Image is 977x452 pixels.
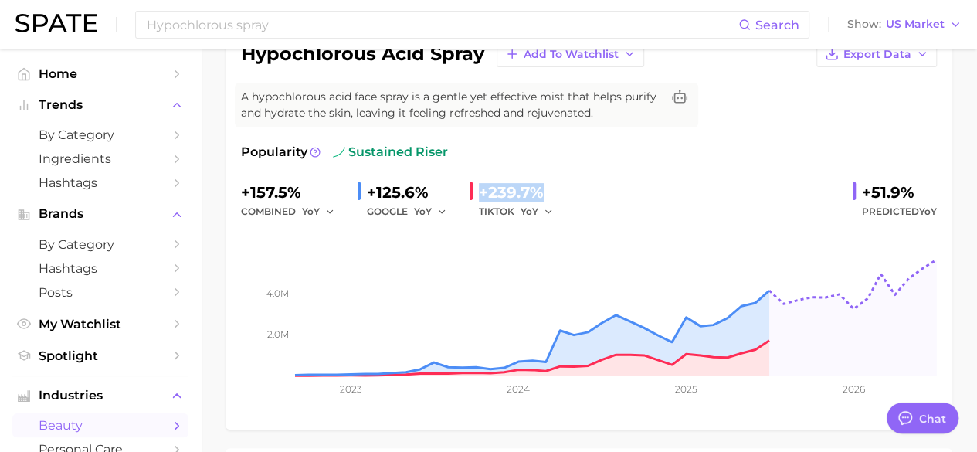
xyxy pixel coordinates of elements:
span: Home [39,66,162,81]
a: Ingredients [12,147,188,171]
span: Posts [39,285,162,300]
span: Spotlight [39,348,162,363]
span: beauty [39,418,162,433]
span: YoY [521,205,538,218]
span: Add to Watchlist [524,48,619,61]
input: Search here for a brand, industry, or ingredient [145,12,738,38]
span: by Category [39,127,162,142]
a: Hashtags [12,171,188,195]
a: Home [12,62,188,86]
button: Export Data [816,41,937,67]
div: +125.6% [367,180,457,205]
img: sustained riser [333,146,345,158]
a: Posts [12,280,188,304]
span: YoY [414,205,432,218]
button: Industries [12,384,188,407]
span: Hashtags [39,175,162,190]
span: sustained riser [333,143,448,161]
button: ShowUS Market [843,15,965,35]
img: SPATE [15,14,97,32]
div: GOOGLE [367,202,457,221]
div: +239.7% [479,180,564,205]
span: Ingredients [39,151,162,166]
h1: hypochlorous acid spray [241,45,484,63]
a: beauty [12,413,188,437]
span: Hashtags [39,261,162,276]
div: combined [241,202,345,221]
span: Search [755,18,799,32]
a: Hashtags [12,257,188,280]
button: Add to Watchlist [497,41,644,67]
span: Industries [39,389,162,403]
button: Trends [12,93,188,117]
span: Predicted [862,202,937,221]
tspan: 2023 [340,383,362,395]
span: Show [847,20,881,29]
span: YoY [919,206,937,217]
button: YoY [414,202,447,221]
span: YoY [302,205,320,218]
div: +157.5% [241,180,345,205]
span: A hypochlorous acid face spray is a gentle yet effective mist that helps purify and hydrate the s... [241,89,661,121]
a: My Watchlist [12,312,188,336]
a: by Category [12,233,188,257]
div: TIKTOK [479,202,564,221]
tspan: 2025 [675,383,697,395]
span: Export Data [843,48,911,61]
span: Popularity [241,143,307,161]
button: YoY [521,202,554,221]
span: Trends [39,98,162,112]
a: Spotlight [12,344,188,368]
tspan: 2026 [843,383,865,395]
span: US Market [886,20,945,29]
div: +51.9% [862,180,937,205]
span: Brands [39,207,162,221]
button: Brands [12,202,188,226]
a: by Category [12,123,188,147]
tspan: 2024 [507,383,530,395]
button: YoY [302,202,335,221]
span: My Watchlist [39,317,162,331]
span: by Category [39,237,162,252]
